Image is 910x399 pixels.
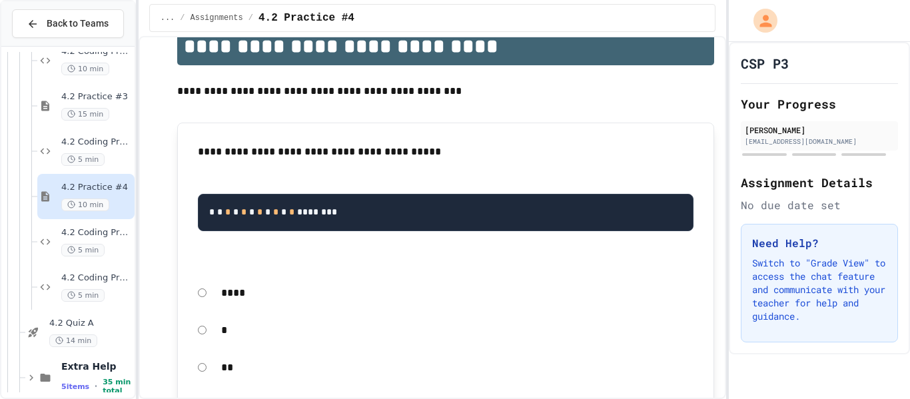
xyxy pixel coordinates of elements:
span: 4.2 Practice #3 [61,91,132,103]
span: 4.2 Coding Practice #4 [61,227,132,238]
span: 4.2 Quiz A [49,318,132,329]
span: 4.2 Coding Practice #2 [61,46,132,57]
span: 14 min [49,334,97,347]
h2: Assignment Details [741,173,898,192]
span: 4.2 Coding Practice #5 [61,272,132,284]
div: [PERSON_NAME] [745,124,894,136]
div: [EMAIL_ADDRESS][DOMAIN_NAME] [745,137,894,147]
span: Extra Help [61,360,132,372]
span: ... [161,13,175,23]
span: 35 min total [103,378,132,395]
span: / [248,13,253,23]
h3: Need Help? [752,235,887,251]
span: 10 min [61,199,109,211]
span: 4.2 Coding Practice #3 [61,137,132,148]
span: 15 min [61,108,109,121]
span: 5 min [61,244,105,256]
span: 5 items [61,382,89,391]
span: 5 min [61,153,105,166]
span: 10 min [61,63,109,75]
h1: CSP P3 [741,54,789,73]
div: No due date set [741,197,898,213]
div: My Account [739,5,781,36]
p: Switch to "Grade View" to access the chat feature and communicate with your teacher for help and ... [752,256,887,323]
button: Back to Teams [12,9,124,38]
span: 4.2 Practice #4 [61,182,132,193]
span: • [95,381,97,392]
span: / [180,13,185,23]
span: 5 min [61,289,105,302]
span: Assignments [191,13,243,23]
span: Back to Teams [47,17,109,31]
h2: Your Progress [741,95,898,113]
span: 4.2 Practice #4 [258,10,354,26]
